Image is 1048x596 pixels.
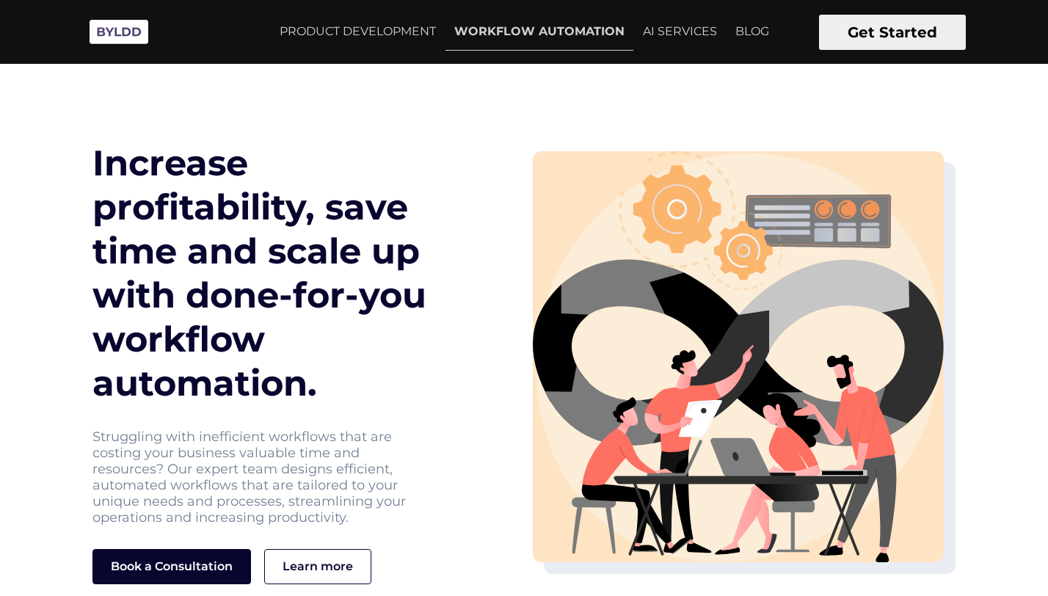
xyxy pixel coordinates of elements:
[533,151,944,562] img: heroimg-svg
[819,15,966,50] button: Get Started
[445,13,633,51] a: WORKFLOW AUTOMATION
[264,549,371,584] a: Learn more
[271,13,445,50] a: PRODUCT DEVELOPMENT
[727,13,778,50] a: BLOG
[82,12,156,52] img: Byldd - Product Development Company
[634,13,726,50] a: AI SERVICES
[92,141,465,405] h1: Increase profitability, save time and scale up with done-for-you workflow automation.
[92,429,428,526] p: Struggling with inefficient workflows that are costing your business valuable time and resources?...
[92,549,251,584] button: Book a Consultation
